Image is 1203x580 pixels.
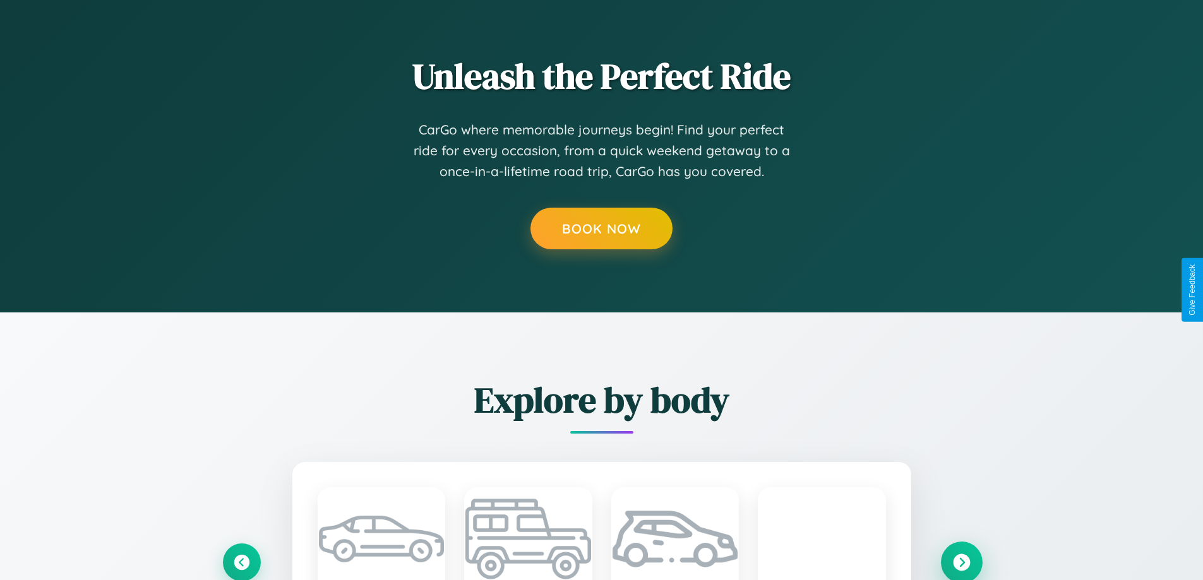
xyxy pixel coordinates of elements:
h2: Unleash the Perfect Ride [223,52,981,100]
button: Book Now [530,208,673,249]
p: CarGo where memorable journeys begin! Find your perfect ride for every occasion, from a quick wee... [412,119,791,182]
h2: Explore by body [223,376,981,424]
div: Give Feedback [1188,264,1197,316]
